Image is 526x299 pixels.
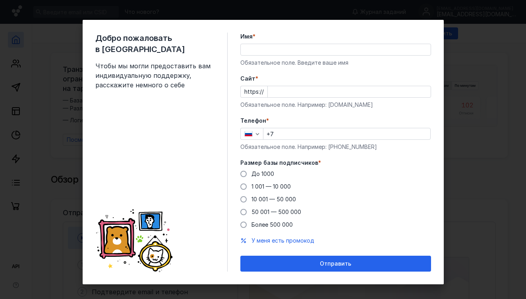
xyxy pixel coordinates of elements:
span: Чтобы мы могли предоставить вам индивидуальную поддержку, расскажите немного о себе [95,61,215,90]
span: До 1000 [251,170,274,177]
span: Добро пожаловать в [GEOGRAPHIC_DATA] [95,33,215,55]
button: Отправить [240,256,431,272]
span: Cайт [240,75,255,83]
span: 50 001 — 500 000 [251,208,301,215]
span: Размер базы подписчиков [240,159,318,167]
span: Более 500 000 [251,221,293,228]
span: 1 001 — 10 000 [251,183,291,190]
button: У меня есть промокод [251,237,314,245]
span: Отправить [320,260,351,267]
div: Обязательное поле. Например: [DOMAIN_NAME] [240,101,431,109]
div: Обязательное поле. Например: [PHONE_NUMBER] [240,143,431,151]
span: 10 001 — 50 000 [251,196,296,203]
span: Телефон [240,117,266,125]
span: Имя [240,33,253,41]
div: Обязательное поле. Введите ваше имя [240,59,431,67]
span: У меня есть промокод [251,237,314,244]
